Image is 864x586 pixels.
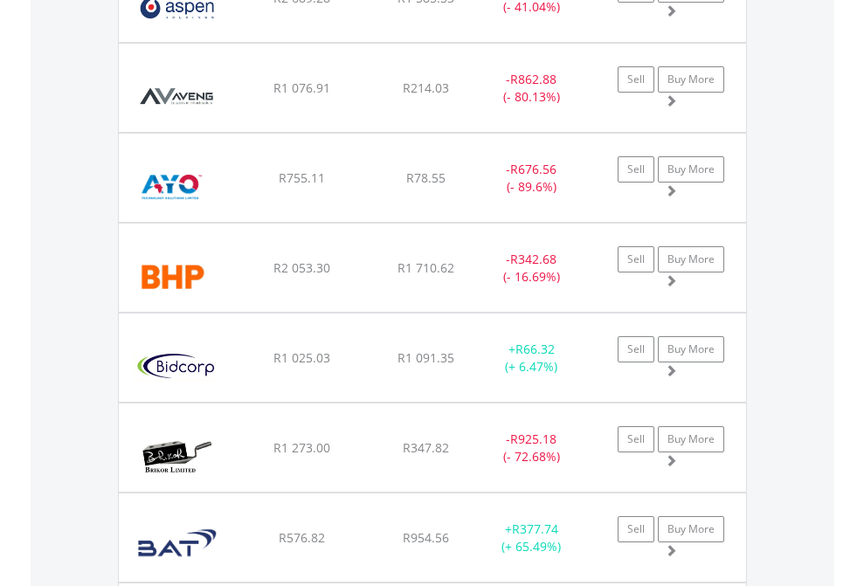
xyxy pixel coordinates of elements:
span: R1 025.03 [273,349,330,366]
span: R1 076.91 [273,79,330,96]
img: EQU.ZA.BID.png [128,335,226,397]
div: + (+ 65.49%) [477,521,586,555]
a: Sell [618,426,654,452]
div: - (- 89.6%) [477,161,586,196]
div: + (+ 6.47%) [477,341,586,376]
a: Buy More [658,66,724,93]
a: Sell [618,246,654,272]
span: R347.82 [403,439,449,456]
a: Sell [618,156,654,183]
span: R954.56 [403,529,449,546]
a: Buy More [658,156,724,183]
span: R1 710.62 [397,259,454,276]
span: R342.68 [510,251,556,267]
img: EQU.ZA.BHG.png [128,245,216,307]
a: Sell [618,336,654,362]
span: R214.03 [403,79,449,96]
img: EQU.ZA.BIK.png [128,425,226,487]
a: Buy More [658,246,724,272]
a: Sell [618,516,654,542]
span: R1 273.00 [273,439,330,456]
a: Buy More [658,336,724,362]
a: Buy More [658,426,724,452]
img: EQU.ZA.BTI.png [128,515,228,577]
span: R925.18 [510,431,556,447]
div: - (- 80.13%) [477,71,586,106]
a: Buy More [658,516,724,542]
img: EQU.ZA.AEG.png [128,65,226,128]
img: EQU.ZA.AYO.png [128,155,216,217]
span: R576.82 [279,529,325,546]
div: - (- 16.69%) [477,251,586,286]
span: R78.55 [406,169,446,186]
div: - (- 72.68%) [477,431,586,465]
span: R862.88 [510,71,556,87]
span: R755.11 [279,169,325,186]
span: R2 053.30 [273,259,330,276]
span: R66.32 [515,341,555,357]
a: Sell [618,66,654,93]
span: R1 091.35 [397,349,454,366]
span: R676.56 [510,161,556,177]
span: R377.74 [512,521,558,537]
